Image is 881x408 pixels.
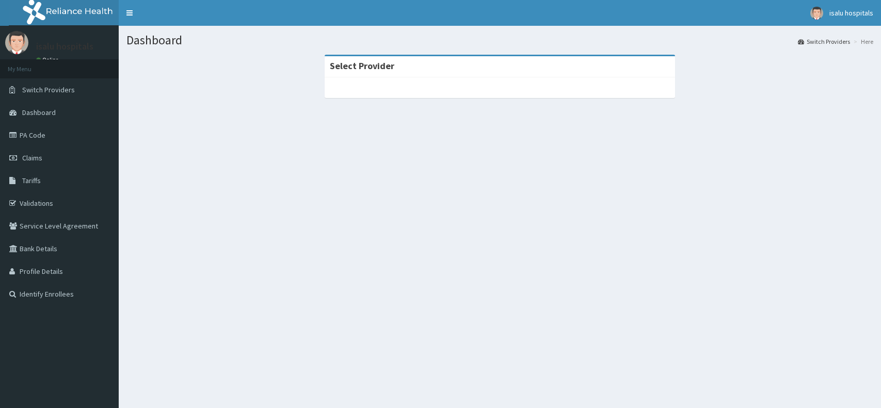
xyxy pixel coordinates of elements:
[5,31,28,54] img: User Image
[829,8,873,18] span: isalu hospitals
[22,176,41,185] span: Tariffs
[851,37,873,46] li: Here
[36,42,93,51] p: isalu hospitals
[798,37,850,46] a: Switch Providers
[22,85,75,94] span: Switch Providers
[126,34,873,47] h1: Dashboard
[36,56,61,63] a: Online
[330,60,394,72] strong: Select Provider
[810,7,823,20] img: User Image
[22,108,56,117] span: Dashboard
[22,153,42,162] span: Claims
